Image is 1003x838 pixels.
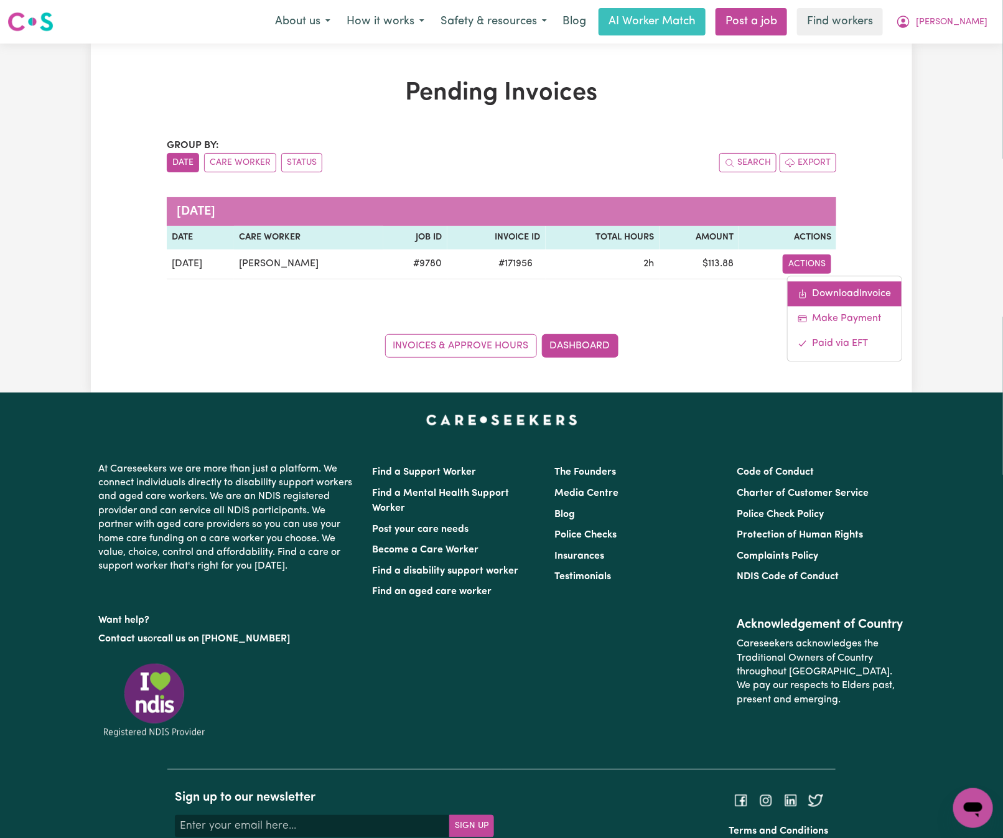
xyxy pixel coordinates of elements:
[554,488,618,498] a: Media Centre
[737,617,905,632] h2: Acknowledgement of Country
[98,627,357,651] p: or
[737,510,824,519] a: Police Check Policy
[788,306,902,331] a: Make Payment
[660,249,739,279] td: $ 113.88
[338,9,432,35] button: How it works
[737,572,839,582] a: NDIS Code of Conduct
[98,457,357,579] p: At Careseekers we are more than just a platform. We connect individuals directly to disability su...
[737,530,864,540] a: Protection of Human Rights
[383,226,447,249] th: Job ID
[167,226,234,249] th: Date
[716,8,787,35] a: Post a job
[554,530,617,540] a: Police Checks
[734,795,749,805] a: Follow Careseekers on Facebook
[167,197,836,226] caption: [DATE]
[546,226,660,249] th: Total Hours
[729,826,828,836] a: Terms and Conditions
[449,815,494,837] button: Subscribe
[788,331,902,356] a: Mark invoice #171956 as paid via EFT
[98,661,210,739] img: Registered NDIS provider
[7,7,54,36] a: Careseekers logo
[432,9,555,35] button: Safety & resources
[383,249,447,279] td: # 9780
[492,256,541,271] span: # 171956
[542,334,618,358] a: Dashboard
[758,795,773,805] a: Follow Careseekers on Instagram
[372,545,478,555] a: Become a Care Worker
[953,788,993,828] iframe: Button to launch messaging window
[167,153,199,172] button: sort invoices by date
[554,551,604,561] a: Insurances
[787,276,902,361] div: Actions
[281,153,322,172] button: sort invoices by paid status
[167,249,234,279] td: [DATE]
[599,8,706,35] a: AI Worker Match
[385,334,537,358] a: Invoices & Approve Hours
[167,141,219,151] span: Group by:
[739,226,836,249] th: Actions
[447,226,546,249] th: Invoice ID
[737,488,869,498] a: Charter of Customer Service
[157,634,290,644] a: call us on [PHONE_NUMBER]
[204,153,276,172] button: sort invoices by care worker
[267,9,338,35] button: About us
[372,587,492,597] a: Find an aged care worker
[554,572,611,582] a: Testimonials
[167,78,836,108] h1: Pending Invoices
[737,551,819,561] a: Complaints Policy
[555,8,594,35] a: Blog
[372,467,476,477] a: Find a Support Worker
[783,795,798,805] a: Follow Careseekers on LinkedIn
[808,795,823,805] a: Follow Careseekers on Twitter
[554,467,616,477] a: The Founders
[719,153,777,172] button: Search
[737,467,814,477] a: Code of Conduct
[737,632,905,712] p: Careseekers acknowledges the Traditional Owners of Country throughout [GEOGRAPHIC_DATA]. We pay o...
[644,259,655,269] span: 2 hours
[175,790,494,805] h2: Sign up to our newsletter
[788,281,902,306] a: Download invoice #171956
[98,634,147,644] a: Contact us
[234,249,383,279] td: [PERSON_NAME]
[783,254,831,274] button: Actions
[426,415,577,425] a: Careseekers home page
[372,488,509,513] a: Find a Mental Health Support Worker
[234,226,383,249] th: Care Worker
[797,8,883,35] a: Find workers
[916,16,987,29] span: [PERSON_NAME]
[372,524,469,534] a: Post your care needs
[780,153,836,172] button: Export
[660,226,739,249] th: Amount
[888,9,996,35] button: My Account
[98,608,357,627] p: Want help?
[372,566,518,576] a: Find a disability support worker
[175,815,450,837] input: Enter your email here...
[7,11,54,33] img: Careseekers logo
[554,510,575,519] a: Blog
